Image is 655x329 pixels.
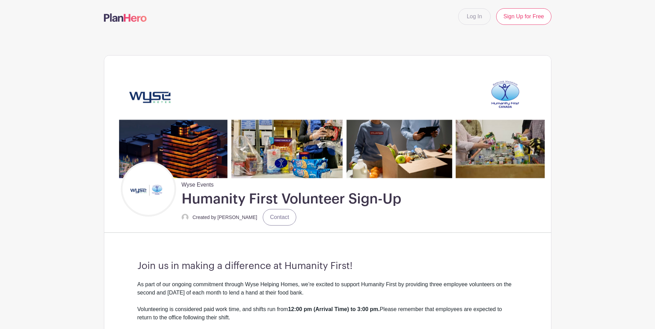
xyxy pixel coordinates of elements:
[182,214,189,221] img: default-ce2991bfa6775e67f084385cd625a349d9dcbb7a52a09fb2fda1e96e2d18dcdb.png
[123,163,174,215] img: Untitled%20design%20(22).png
[182,190,401,208] h1: Humanity First Volunteer Sign-Up
[182,178,214,189] span: Wyse Events
[263,209,296,226] a: Contact
[104,13,147,22] img: logo-507f7623f17ff9eddc593b1ce0a138ce2505c220e1c5a4e2b4648c50719b7d32.svg
[193,215,258,220] small: Created by [PERSON_NAME]
[104,56,551,178] img: Untitled%20(2790%20x%20600%20px)%20(12).png
[496,8,551,25] a: Sign Up for Free
[288,306,380,312] strong: 12:00 pm (Arrival Time) to 3:00 pm.
[137,280,518,305] div: As part of our ongoing commitment through Wyse Helping Homes, we’re excited to support Humanity F...
[137,260,518,272] h3: Join us in making a difference at Humanity First!
[458,8,491,25] a: Log In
